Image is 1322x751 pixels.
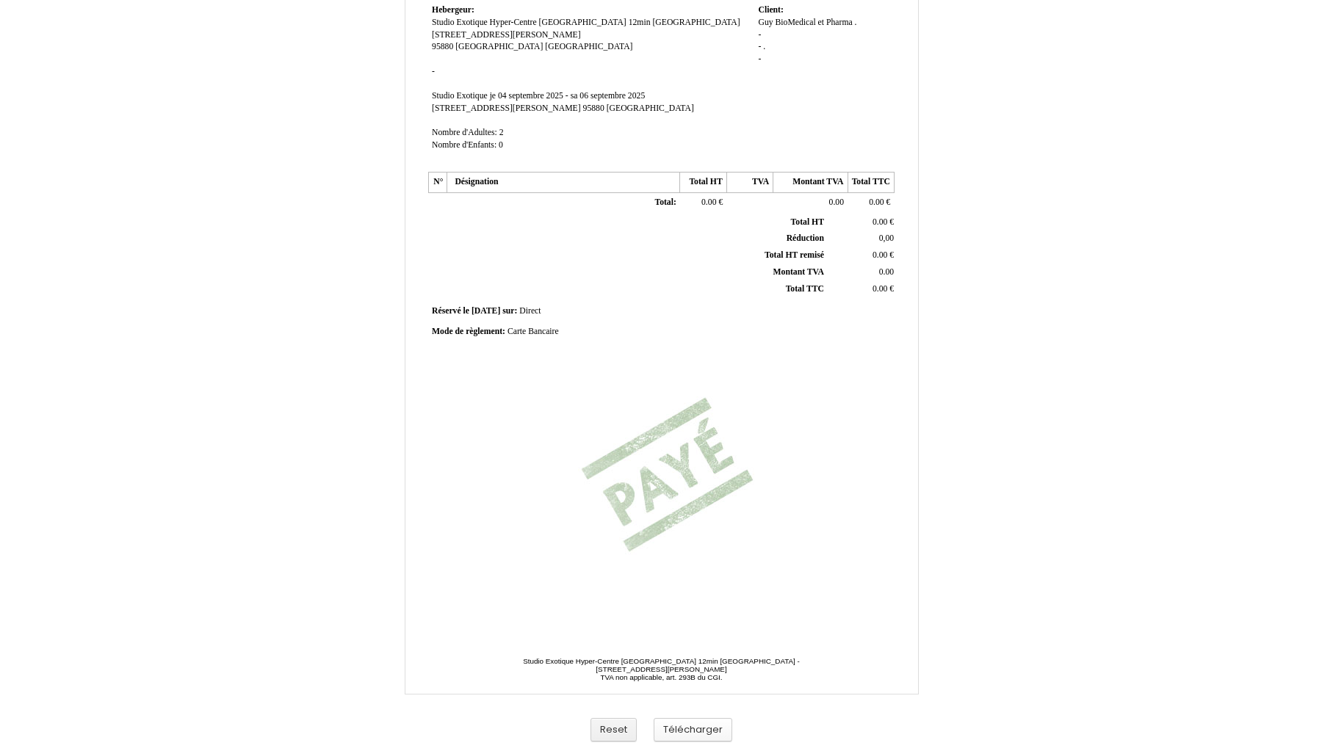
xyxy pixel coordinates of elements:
th: Total TTC [848,173,894,193]
td: € [827,247,897,264]
span: Nombre d'Adultes: [432,128,497,137]
td: € [848,193,894,214]
button: Télécharger [654,718,732,742]
span: [DATE] [472,306,500,316]
th: N° [429,173,447,193]
span: Client: [758,5,783,15]
span: Réservé le [432,306,469,316]
span: 0.00 [873,284,887,294]
button: Reset [590,718,637,742]
span: 2 [499,128,504,137]
span: 95880 [583,104,604,113]
td: € [680,193,726,214]
span: [STREET_ADDRESS][PERSON_NAME] [432,30,581,40]
span: - [758,30,761,40]
td: € [827,214,897,231]
span: 0.00 [879,267,894,277]
span: Total HT [791,217,824,227]
span: 0.00 [701,197,716,207]
span: [GEOGRAPHIC_DATA] [545,42,632,51]
th: Montant TVA [773,173,848,193]
span: - [758,42,761,51]
th: TVA [726,173,773,193]
span: Carte Bancaire [508,327,559,336]
span: 0 [499,140,503,150]
span: Total: [654,197,676,207]
span: 95880 [432,42,453,51]
span: Guy BioMedical et Pharma [758,18,852,27]
span: TVA non applicable, art. 293B du CGI. [600,673,722,681]
span: Total TTC [786,284,824,294]
span: sur: [502,306,517,316]
span: 0.00 [873,217,887,227]
span: [STREET_ADDRESS][PERSON_NAME] [432,104,581,113]
span: 0,00 [879,233,894,243]
span: . [855,18,857,27]
span: Studio Exotique [432,91,488,101]
span: Total HT remisé [765,250,824,260]
th: Total HT [680,173,726,193]
span: Hebergeur: [432,5,474,15]
span: [GEOGRAPHIC_DATA] [607,104,694,113]
span: 0.00 [829,197,844,207]
span: [GEOGRAPHIC_DATA] [455,42,543,51]
span: - [758,54,761,64]
span: 0.00 [873,250,887,260]
span: Montant TVA [773,267,824,277]
span: Direct [519,306,541,316]
span: Mode de règlement: [432,327,505,336]
td: € [827,280,897,297]
span: Studio Exotique Hyper-Centre [GEOGRAPHIC_DATA] 12min [GEOGRAPHIC_DATA] [432,18,740,27]
span: je 04 septembre 2025 - sa 06 septembre 2025 [490,91,646,101]
span: - [432,67,435,76]
span: . [763,42,765,51]
span: 0.00 [869,197,884,207]
span: Studio Exotique Hyper-Centre [GEOGRAPHIC_DATA] 12min [GEOGRAPHIC_DATA] - [STREET_ADDRESS][PERSON_... [523,657,800,673]
span: Réduction [787,233,824,243]
span: Nombre d'Enfants: [432,140,496,150]
th: Désignation [447,173,680,193]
